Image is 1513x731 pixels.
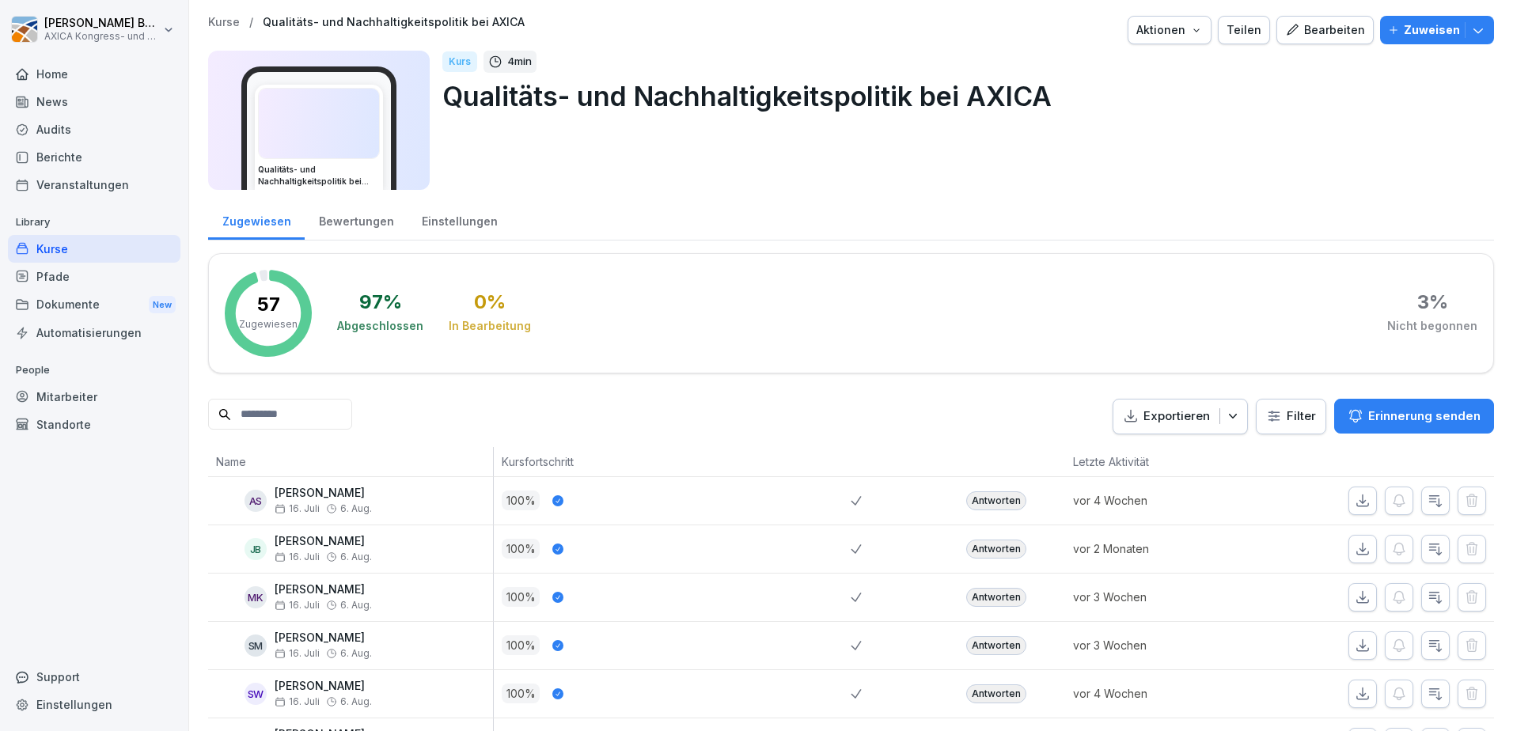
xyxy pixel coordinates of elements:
[1368,407,1481,425] p: Erinnerung senden
[249,16,253,29] p: /
[1257,400,1325,434] button: Filter
[275,696,320,707] span: 16. Juli
[275,583,372,597] p: [PERSON_NAME]
[502,635,540,655] p: 100 %
[966,491,1026,510] div: Antworten
[340,551,372,562] span: 6. Aug.
[442,51,477,72] div: Kurs
[449,318,531,334] div: In Bearbeitung
[1073,492,1244,509] p: vor 4 Wochen
[245,634,267,657] div: SM
[1128,16,1212,44] button: Aktionen
[8,663,180,691] div: Support
[8,116,180,143] a: Audits
[275,535,372,548] p: [PERSON_NAME]
[8,691,180,718] a: Einstellungen
[1073,589,1244,605] p: vor 3 Wochen
[1073,637,1244,653] p: vor 3 Wochen
[1227,21,1261,39] div: Teilen
[275,680,372,693] p: [PERSON_NAME]
[1404,21,1460,39] p: Zuweisen
[8,88,180,116] a: News
[208,199,305,240] a: Zugewiesen
[1276,16,1374,44] button: Bearbeiten
[1334,399,1494,434] button: Erinnerung senden
[8,263,180,290] a: Pfade
[8,143,180,171] a: Berichte
[502,490,540,510] p: 100 %
[8,60,180,88] a: Home
[275,487,372,500] p: [PERSON_NAME]
[474,293,506,312] div: 0 %
[502,539,540,559] p: 100 %
[149,296,176,314] div: New
[1073,453,1236,470] p: Letzte Aktivität
[507,54,532,70] p: 4 min
[1218,16,1270,44] button: Teilen
[44,31,160,42] p: AXICA Kongress- und Tagungszentrum Pariser Platz 3 GmbH
[966,588,1026,607] div: Antworten
[263,16,525,29] p: Qualitäts- und Nachhaltigkeitspolitik bei AXICA
[275,631,372,645] p: [PERSON_NAME]
[275,600,320,611] span: 16. Juli
[1143,407,1210,426] p: Exportieren
[408,199,511,240] a: Einstellungen
[8,411,180,438] a: Standorte
[1073,685,1244,702] p: vor 4 Wochen
[8,319,180,347] a: Automatisierungen
[1073,540,1244,557] p: vor 2 Monaten
[340,696,372,707] span: 6. Aug.
[8,210,180,235] p: Library
[275,551,320,562] span: 16. Juli
[8,383,180,411] a: Mitarbeiter
[966,684,1026,703] div: Antworten
[245,490,267,512] div: AS
[8,290,180,320] a: DokumenteNew
[275,503,320,514] span: 16. Juli
[1417,293,1448,312] div: 3 %
[337,318,423,334] div: Abgeschlossen
[8,171,180,199] a: Veranstaltungen
[966,636,1026,655] div: Antworten
[1387,318,1477,334] div: Nicht begonnen
[8,290,180,320] div: Dokumente
[245,683,267,705] div: SW
[1380,16,1494,44] button: Zuweisen
[1266,408,1316,424] div: Filter
[1113,399,1248,434] button: Exportieren
[239,317,298,331] p: Zugewiesen
[966,540,1026,559] div: Antworten
[502,587,540,607] p: 100 %
[305,199,408,240] a: Bewertungen
[258,164,380,187] h3: Qualitäts- und Nachhaltigkeitspolitik bei AXICA
[340,600,372,611] span: 6. Aug.
[502,684,540,703] p: 100 %
[208,16,240,29] a: Kurse
[340,648,372,659] span: 6. Aug.
[257,295,280,314] p: 57
[502,453,843,470] p: Kursfortschritt
[1136,21,1203,39] div: Aktionen
[8,235,180,263] a: Kurse
[442,76,1481,116] p: Qualitäts- und Nachhaltigkeitspolitik bei AXICA
[275,648,320,659] span: 16. Juli
[216,453,485,470] p: Name
[359,293,402,312] div: 97 %
[44,17,160,30] p: [PERSON_NAME] Buttgereit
